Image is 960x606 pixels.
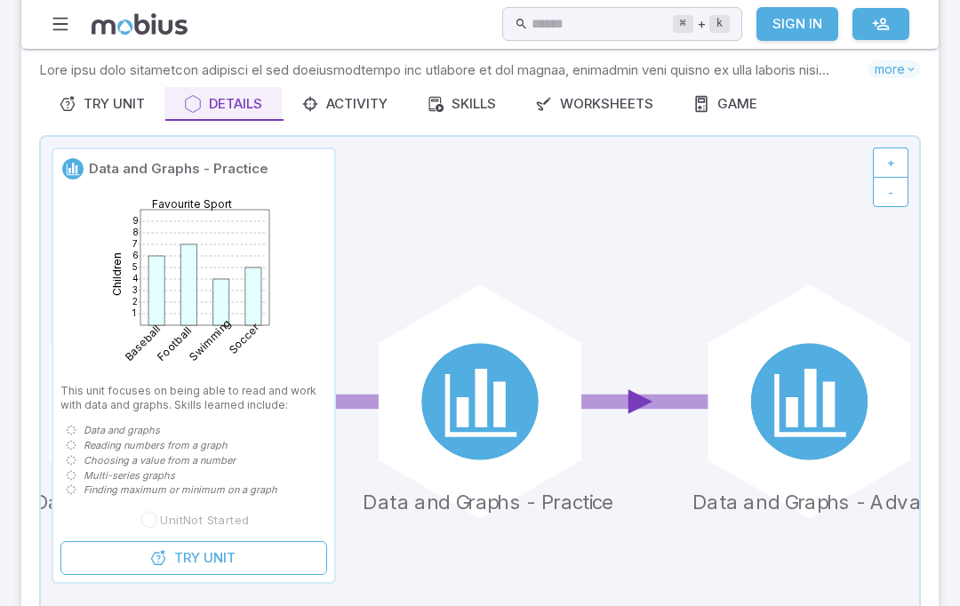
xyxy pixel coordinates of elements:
[60,156,85,181] a: Data/Graphing
[39,60,868,80] p: Lore ipsu dolo sitametcon adipisci el sed doeiusmodtempo inc utlabore et dol magnaa, enimadmin ve...
[84,468,175,483] p: Multi-series graphs
[174,548,200,568] span: Try
[60,541,327,575] a: TryUnit
[60,384,327,412] p: This unit focuses on being able to read and work with data and graphs. Skills learned include:
[673,15,693,33] kbd: ⌘
[873,177,908,207] button: -
[363,490,614,518] span: Data and Graphs - Practice
[673,13,730,35] div: +
[427,94,496,114] div: Skills
[84,482,277,498] p: Finding maximum or minimum on a graph
[132,295,138,306] text: 2
[84,438,228,453] p: Reading numbers from a graph
[84,453,236,468] p: Choosing a value from a number
[160,512,249,528] span: Unit Not Started
[89,159,268,179] p: Data and Graphs - Practice
[132,283,138,294] text: 3
[155,323,195,363] text: Football
[184,94,262,114] div: Details
[152,196,232,210] text: Favourite Sport
[226,320,262,356] text: Soccer
[59,94,145,114] div: Try Unit
[132,237,138,248] text: 7
[301,94,388,114] div: Activity
[132,249,139,259] text: 6
[756,7,838,41] a: Sign In
[132,272,139,283] text: 4
[873,148,908,178] button: +
[692,94,757,114] div: Game
[204,548,236,568] span: Unit
[132,307,136,317] text: 1
[122,322,164,363] text: Baseball
[110,252,124,296] text: Children
[132,260,138,271] text: 5
[84,423,160,438] p: Data and graphs
[132,214,139,225] text: 9
[535,94,653,114] div: Worksheets
[187,315,235,363] text: Swimming
[709,15,730,33] kbd: k
[132,226,139,236] text: 8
